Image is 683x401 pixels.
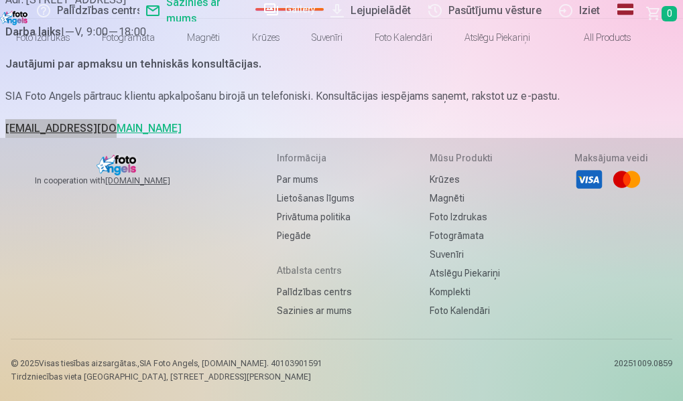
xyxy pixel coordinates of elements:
span: In cooperation with [35,175,202,186]
a: Lietošanas līgums [277,189,355,208]
span: SIA Foto Angels, [DOMAIN_NAME]. 40103901591 [139,359,322,368]
h5: Maksājuma veidi [574,151,648,165]
h5: Atbalsta centrs [277,264,355,277]
h5: Mūsu produkti [430,151,500,165]
a: Foto kalendāri [430,301,500,320]
a: Krūzes [430,170,500,189]
a: Atslēgu piekariņi [448,19,546,56]
a: Foto izdrukas [430,208,500,226]
h5: Informācija [277,151,355,165]
a: Krūzes [236,19,296,56]
a: Palīdzības centrs [277,283,355,301]
a: [EMAIL_ADDRESS][DOMAIN_NAME] [5,122,182,135]
p: © 2025 Visas tiesības aizsargātas. , [11,358,322,369]
p: SIA Foto Angels pārtrauc klientu apkalpošanu birojā un telefoniski. Konsultācijas iespējams saņem... [5,87,678,106]
a: Piegāde [277,226,355,245]
a: Sazinies ar mums [277,301,355,320]
strong: Jautājumi par apmaksu un tehniskās konsultācijas. [5,58,261,70]
p: Tirdzniecības vieta [GEOGRAPHIC_DATA], [STREET_ADDRESS][PERSON_NAME] [11,372,322,382]
a: Fotogrāmata [430,226,500,245]
a: Suvenīri [430,245,500,264]
a: Foto kalendāri [359,19,448,56]
a: Magnēti [430,189,500,208]
a: Par mums [277,170,355,189]
a: Suvenīri [296,19,359,56]
a: All products [546,19,647,56]
a: [DOMAIN_NAME] [105,175,202,186]
a: Fotogrāmata [86,19,171,56]
li: Mastercard [612,165,641,194]
a: Gallery [255,8,324,11]
p: 20251009.0859 [614,358,672,382]
a: Magnēti [171,19,236,56]
li: Visa [574,165,604,194]
a: Grozs0 [640,3,683,24]
a: Privātuma politika [277,208,355,226]
span: 0 [662,6,677,21]
a: Komplekti [430,283,500,301]
a: Atslēgu piekariņi [430,264,500,283]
